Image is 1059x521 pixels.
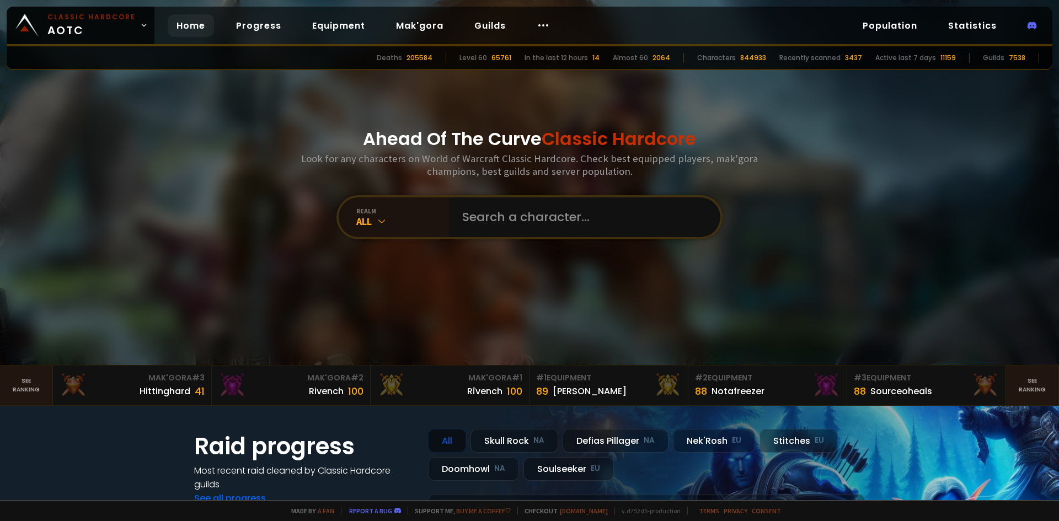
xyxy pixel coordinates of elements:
[542,126,696,151] span: Classic Hardcore
[870,384,932,398] div: Sourceoheals
[348,384,363,399] div: 100
[507,384,522,399] div: 100
[854,372,867,383] span: # 3
[563,429,668,453] div: Defias Pillager
[529,366,688,405] a: #1Equipment89[PERSON_NAME]
[940,53,956,63] div: 11159
[688,366,847,405] a: #2Equipment88Notafreezer
[652,53,670,63] div: 2064
[428,429,466,453] div: All
[297,152,762,178] h3: Look for any characters on World of Warcraft Classic Hardcore. Check best equipped players, mak'g...
[724,507,747,515] a: Privacy
[644,435,655,446] small: NA
[356,215,449,228] div: All
[695,384,707,399] div: 88
[309,384,344,398] div: Rivench
[349,507,392,515] a: Report a bug
[466,14,515,37] a: Guilds
[377,372,522,384] div: Mak'Gora
[854,14,926,37] a: Population
[712,384,764,398] div: Notafreezer
[695,372,708,383] span: # 2
[673,429,755,453] div: Nek'Rosh
[983,53,1004,63] div: Guilds
[695,372,840,384] div: Equipment
[591,463,600,474] small: EU
[356,207,449,215] div: realm
[456,197,707,237] input: Search a character...
[408,507,511,515] span: Support me,
[47,12,136,39] span: AOTC
[732,435,741,446] small: EU
[363,126,696,152] h1: Ahead Of The Curve
[7,7,154,44] a: Classic HardcoreAOTC
[560,507,608,515] a: [DOMAIN_NAME]
[428,457,519,481] div: Doomhowl
[845,53,862,63] div: 3437
[303,14,374,37] a: Equipment
[525,53,588,63] div: In the last 12 hours
[318,507,334,515] a: a fan
[517,507,608,515] span: Checkout
[53,366,212,405] a: Mak'Gora#3Hittinghard41
[592,53,600,63] div: 14
[553,384,627,398] div: [PERSON_NAME]
[377,53,402,63] div: Deaths
[456,507,511,515] a: Buy me a coffee
[1006,366,1059,405] a: Seeranking
[875,53,936,63] div: Active last 7 days
[613,53,648,63] div: Almost 60
[854,372,999,384] div: Equipment
[194,464,415,491] h4: Most recent raid cleaned by Classic Hardcore guilds
[779,53,841,63] div: Recently scanned
[407,53,432,63] div: 205584
[467,384,502,398] div: Rîvench
[939,14,1005,37] a: Statistics
[470,429,558,453] div: Skull Rock
[536,384,548,399] div: 89
[1009,53,1025,63] div: 7538
[491,53,511,63] div: 65761
[387,14,452,37] a: Mak'gora
[212,366,371,405] a: Mak'Gora#2Rivench100
[47,12,136,22] small: Classic Hardcore
[533,435,544,446] small: NA
[168,14,214,37] a: Home
[194,492,266,504] a: See all progress
[285,507,334,515] span: Made by
[815,435,824,446] small: EU
[752,507,781,515] a: Consent
[195,384,205,399] div: 41
[227,14,290,37] a: Progress
[218,372,363,384] div: Mak'Gora
[192,372,205,383] span: # 3
[523,457,614,481] div: Soulseeker
[60,372,205,384] div: Mak'Gora
[140,384,190,398] div: Hittinghard
[614,507,681,515] span: v. d752d5 - production
[847,366,1006,405] a: #3Equipment88Sourceoheals
[697,53,736,63] div: Characters
[536,372,681,384] div: Equipment
[740,53,766,63] div: 844933
[194,429,415,464] h1: Raid progress
[371,366,529,405] a: Mak'Gora#1Rîvench100
[699,507,719,515] a: Terms
[512,372,522,383] span: # 1
[351,372,363,383] span: # 2
[494,463,505,474] small: NA
[854,384,866,399] div: 88
[536,372,547,383] span: # 1
[459,53,487,63] div: Level 60
[760,429,838,453] div: Stitches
